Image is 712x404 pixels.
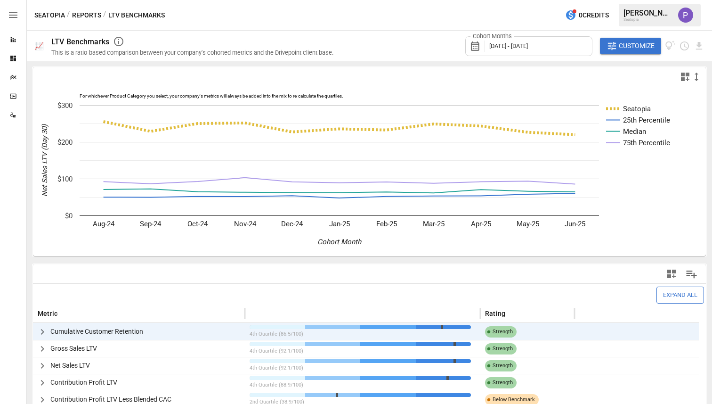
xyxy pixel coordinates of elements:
span: Strength [489,323,517,340]
text: $0 [65,212,73,220]
button: Reports [72,9,101,21]
button: 0Credits [561,7,613,24]
text: Jun-25 [565,220,585,228]
text: Mar-25 [423,220,445,228]
div: Seatopia [623,17,672,22]
button: Download report [694,41,704,51]
button: Sort [58,307,72,320]
text: $200 [57,138,73,147]
text: 25th Percentile [623,116,670,124]
span: Contribution Profit LTV [50,379,117,386]
text: Median [623,127,646,136]
text: Feb-25 [376,220,397,228]
img: Prateek Batra [678,8,693,23]
span: Net Sales LTV [50,362,90,369]
label: Cohort Months [470,32,514,41]
span: [DATE] - [DATE] [489,42,528,49]
button: Prateek Batra [672,2,699,28]
button: Seatopia [34,9,65,21]
text: Aug-24 [93,220,115,228]
text: 75th Percentile [623,139,670,147]
text: Oct-24 [187,220,208,228]
span: 0 Credits [579,9,609,21]
button: Expand All [656,287,704,303]
text: Apr-25 [471,220,491,228]
button: Schedule report [679,41,690,51]
button: Customize [600,38,661,55]
div: This is a ratio-based comparison between your company's cohorted metrics and the Drivepoint clien... [51,49,333,56]
span: Strength [489,340,517,357]
button: Sort [506,307,519,320]
p: 4th Quartile (92.1/100) [250,364,471,372]
div: [PERSON_NAME] [623,8,672,17]
span: Cumulative Customer Retention [50,328,143,335]
button: View documentation [665,38,676,55]
text: Net Sales LTV (Day 30) [40,124,49,197]
button: Manage Columns [681,264,702,285]
text: Nov-24 [234,220,257,228]
text: Dec-24 [281,220,303,228]
text: $300 [57,101,73,110]
span: Contribution Profit LTV Less Blended CAC [50,396,171,403]
text: Seatopia [623,105,651,113]
span: Strength [489,374,517,391]
text: Sep-24 [140,220,162,228]
text: For whichever Product Category you select, your company's metrics will always be added into the m... [80,93,343,99]
p: 4th Quartile (88.9/100) [250,381,471,389]
p: 4th Quartile (92.1/100) [250,347,471,355]
span: Customize [619,40,655,52]
div: / [67,9,70,21]
p: 4th Quartile (86.5/100) [250,330,471,338]
div: 📈 [34,41,44,50]
span: Strength [489,357,517,374]
span: Gross Sales LTV [50,345,97,352]
text: Cohort Month [317,238,362,246]
div: / [103,9,106,21]
span: Rating [485,309,505,318]
span: Metric [38,309,57,318]
div: LTV Benchmarks [51,37,109,46]
text: $100 [57,175,73,183]
button: Sort [251,307,264,320]
text: May-25 [517,220,539,228]
svg: A chart. [33,86,699,256]
text: Jan-25 [329,220,350,228]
